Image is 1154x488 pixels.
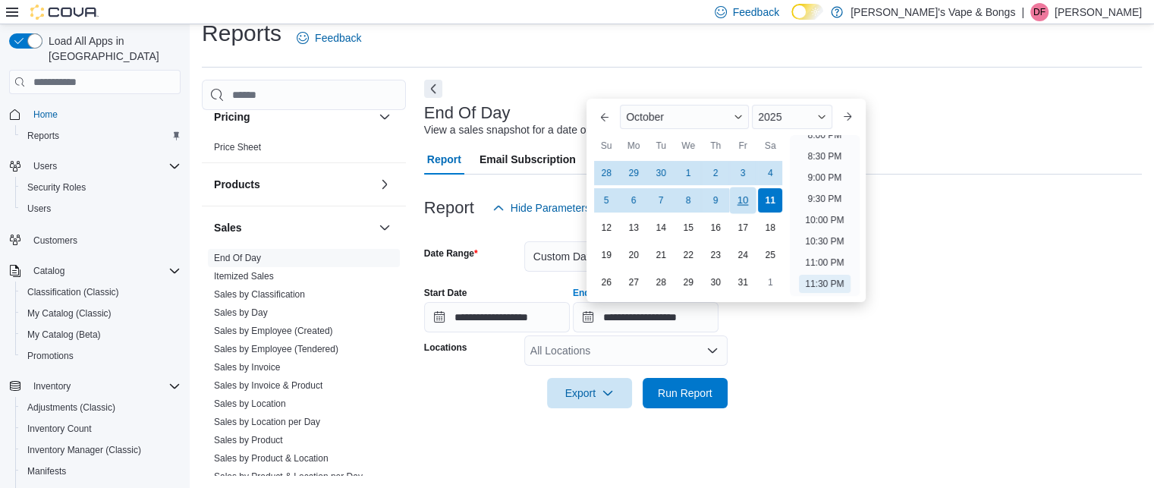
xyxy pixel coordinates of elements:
li: 8:00 PM [802,126,848,144]
button: Sales [376,219,394,237]
button: Sales [214,220,373,235]
div: View a sales snapshot for a date or date range. [424,122,646,138]
div: day-29 [621,161,646,185]
button: Custom Date [524,241,728,272]
span: Hide Parameters [511,200,590,216]
span: Customers [33,235,77,247]
div: day-20 [621,243,646,267]
span: Email Subscription [480,144,576,175]
h3: Pricing [214,109,250,124]
span: Users [21,200,181,218]
div: day-16 [703,216,728,240]
span: Price Sheet [214,141,261,153]
span: Adjustments (Classic) [27,401,115,414]
button: Next month [835,105,860,129]
button: Next [424,80,442,98]
div: day-29 [676,270,700,294]
span: October [626,111,664,123]
div: day-25 [758,243,782,267]
span: Manifests [27,465,66,477]
li: 8:30 PM [802,147,848,165]
div: day-8 [676,188,700,213]
span: Sales by Location [214,398,286,410]
h3: Sales [214,220,242,235]
span: Reports [27,130,59,142]
button: Inventory Manager (Classic) [15,439,187,461]
button: Manifests [15,461,187,482]
span: End Of Day [214,252,261,264]
h3: Products [214,177,260,192]
span: Promotions [27,350,74,362]
p: [PERSON_NAME] [1055,3,1142,21]
li: 9:00 PM [802,168,848,187]
h3: Report [424,199,474,217]
button: Previous Month [593,105,617,129]
li: 11:30 PM [799,275,850,293]
li: 11:00 PM [799,253,850,272]
div: day-18 [758,216,782,240]
span: Report [427,144,461,175]
input: Dark Mode [791,4,823,20]
span: Inventory [33,380,71,392]
a: My Catalog (Classic) [21,304,118,323]
span: Sales by Location per Day [214,416,320,428]
button: Inventory Count [15,418,187,439]
a: Manifests [21,462,72,480]
div: day-3 [731,161,755,185]
span: Export [556,378,623,408]
button: Inventory [27,377,77,395]
button: Customers [3,228,187,250]
span: My Catalog (Beta) [21,326,181,344]
a: Sales by Location [214,398,286,409]
div: day-31 [731,270,755,294]
div: We [676,134,700,158]
li: 10:30 PM [799,232,850,250]
div: Dawna Fuller [1030,3,1049,21]
div: Pricing [202,138,406,162]
a: My Catalog (Beta) [21,326,107,344]
button: Export [547,378,632,408]
a: Reports [21,127,65,145]
div: day-19 [594,243,618,267]
div: day-14 [649,216,673,240]
a: Adjustments (Classic) [21,398,121,417]
button: Classification (Classic) [15,282,187,303]
div: day-24 [731,243,755,267]
div: day-21 [649,243,673,267]
span: Users [27,157,181,175]
span: Load All Apps in [GEOGRAPHIC_DATA] [42,33,181,64]
a: Users [21,200,57,218]
span: My Catalog (Classic) [27,307,112,320]
a: Sales by Employee (Created) [214,326,333,336]
button: Hide Parameters [486,193,596,223]
div: day-28 [594,161,618,185]
span: Promotions [21,347,181,365]
div: day-28 [649,270,673,294]
div: Mo [621,134,646,158]
button: Products [214,177,373,192]
a: Inventory Manager (Classic) [21,441,147,459]
a: Sales by Product & Location [214,453,329,464]
div: October, 2025 [593,159,784,296]
label: Locations [424,342,467,354]
a: Classification (Classic) [21,283,125,301]
span: Adjustments (Classic) [21,398,181,417]
span: My Catalog (Classic) [21,304,181,323]
div: Su [594,134,618,158]
span: Classification (Classic) [27,286,119,298]
span: Feedback [315,30,361,46]
div: day-22 [676,243,700,267]
span: DF [1033,3,1046,21]
div: day-30 [649,161,673,185]
ul: Time [790,135,859,296]
button: Pricing [376,108,394,126]
span: Users [27,203,51,215]
div: Sa [758,134,782,158]
button: Home [3,103,187,125]
span: Security Roles [21,178,181,197]
span: Sales by Invoice & Product [214,379,322,392]
div: Button. Open the year selector. 2025 is currently selected. [752,105,832,129]
button: Users [3,156,187,177]
img: Cova [30,5,99,20]
button: My Catalog (Classic) [15,303,187,324]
